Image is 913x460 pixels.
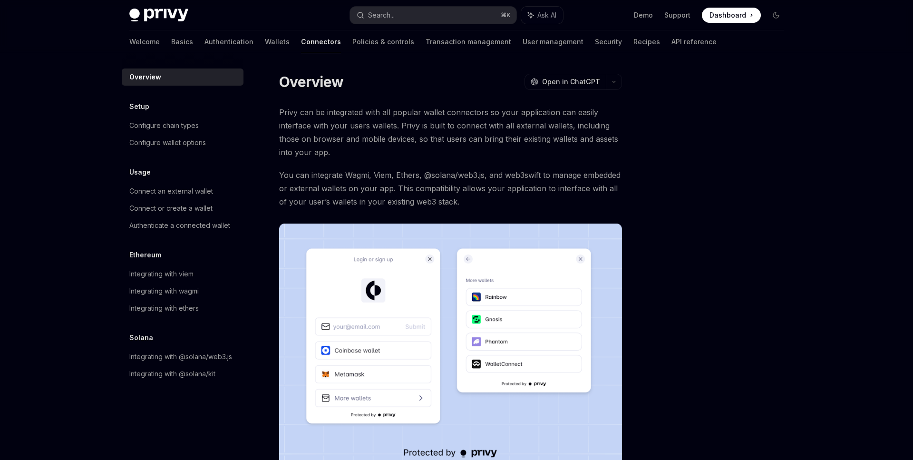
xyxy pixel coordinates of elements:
[122,183,243,200] a: Connect an external wallet
[129,9,188,22] img: dark logo
[279,73,343,90] h1: Overview
[521,7,563,24] button: Ask AI
[537,10,556,20] span: Ask AI
[122,200,243,217] a: Connect or create a wallet
[702,8,761,23] a: Dashboard
[122,265,243,283] a: Integrating with viem
[129,186,213,197] div: Connect an external wallet
[122,134,243,151] a: Configure wallet options
[279,168,622,208] span: You can integrate Wagmi, Viem, Ethers, @solana/web3.js, and web3swift to manage embedded or exter...
[129,351,232,362] div: Integrating with @solana/web3.js
[129,285,199,297] div: Integrating with wagmi
[122,283,243,300] a: Integrating with wagmi
[352,30,414,53] a: Policies & controls
[634,10,653,20] a: Demo
[122,365,243,382] a: Integrating with @solana/kit
[129,303,199,314] div: Integrating with ethers
[122,348,243,365] a: Integrating with @solana/web3.js
[129,203,213,214] div: Connect or create a wallet
[633,30,660,53] a: Recipes
[524,74,606,90] button: Open in ChatGPT
[350,7,516,24] button: Search...⌘K
[768,8,784,23] button: Toggle dark mode
[664,10,690,20] a: Support
[523,30,583,53] a: User management
[265,30,290,53] a: Wallets
[204,30,253,53] a: Authentication
[122,69,243,86] a: Overview
[122,217,243,234] a: Authenticate a connected wallet
[129,249,161,261] h5: Ethereum
[129,268,194,280] div: Integrating with viem
[122,300,243,317] a: Integrating with ethers
[426,30,511,53] a: Transaction management
[129,368,215,380] div: Integrating with @solana/kit
[709,10,746,20] span: Dashboard
[671,30,717,53] a: API reference
[501,11,511,19] span: ⌘ K
[368,10,395,21] div: Search...
[129,166,151,178] h5: Usage
[129,220,230,231] div: Authenticate a connected wallet
[279,106,622,159] span: Privy can be integrated with all popular wallet connectors so your application can easily interfa...
[595,30,622,53] a: Security
[301,30,341,53] a: Connectors
[129,71,161,83] div: Overview
[122,117,243,134] a: Configure chain types
[129,332,153,343] h5: Solana
[542,77,600,87] span: Open in ChatGPT
[129,137,206,148] div: Configure wallet options
[129,30,160,53] a: Welcome
[129,120,199,131] div: Configure chain types
[129,101,149,112] h5: Setup
[171,30,193,53] a: Basics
